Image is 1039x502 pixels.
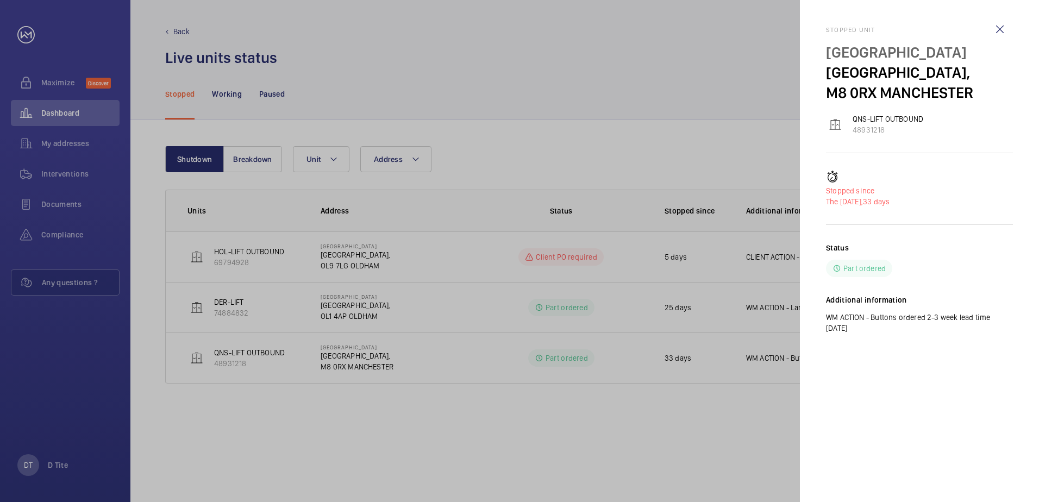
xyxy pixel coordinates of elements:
[826,196,1013,207] p: 33 days
[826,42,1013,62] p: [GEOGRAPHIC_DATA]
[853,114,923,124] p: QNS-LIFT OUTBOUND
[826,185,1013,196] p: Stopped since
[826,83,1013,103] p: M8 0RX MANCHESTER
[826,312,1013,334] p: WM ACTION - Buttons ordered 2-3 week lead time [DATE]
[826,26,1013,34] h2: Stopped unit
[853,124,923,135] p: 48931218
[829,118,842,131] img: elevator.svg
[826,197,863,206] span: The [DATE],
[843,263,886,274] p: Part ordered
[826,242,849,253] h2: Status
[826,294,1013,305] h2: Additional information
[826,62,1013,83] p: [GEOGRAPHIC_DATA],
